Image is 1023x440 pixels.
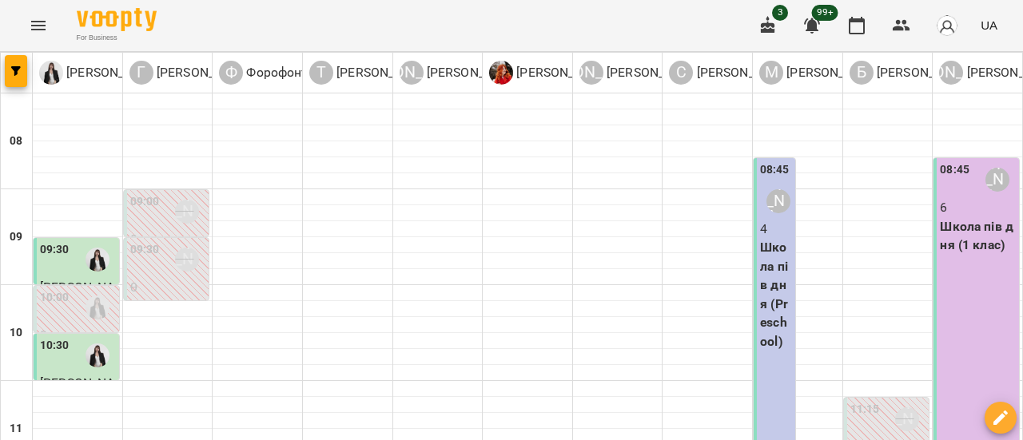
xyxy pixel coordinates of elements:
label: 09:30 [130,241,160,259]
div: Ф [219,61,243,85]
label: 10:30 [40,337,70,355]
h6: 11 [10,420,22,438]
img: К [39,61,63,85]
div: Коваленко Аміна [39,61,163,85]
a: С [PERSON_NAME] [669,61,793,85]
label: 08:45 [760,161,790,179]
div: Гандрабура Наталя [175,200,199,224]
label: 09:30 [40,241,70,259]
p: 0 [130,230,206,249]
div: Мінакова Олена [766,189,790,213]
div: Компаніченко Марія [579,61,703,85]
label: 08:45 [940,161,969,179]
a: Ф Форофонтова Олена [219,61,371,85]
button: Menu [19,6,58,45]
a: [PERSON_NAME] [PERSON_NAME] [400,61,523,85]
p: 6 [940,198,1016,217]
h6: 10 [10,324,22,342]
span: UA [981,17,997,34]
p: Школа пів дня (1 клас) [940,217,1016,255]
a: [PERSON_NAME] [PERSON_NAME] [579,61,703,85]
p: [PERSON_NAME] [424,63,523,82]
h6: 08 [10,133,22,150]
p: Музика ([PERSON_NAME]) [130,297,206,354]
a: Т [PERSON_NAME] [309,61,433,85]
p: [PERSON_NAME] [153,63,253,82]
label: 10:00 [40,289,70,307]
div: Т [309,61,333,85]
span: [PERSON_NAME] [40,375,114,410]
img: Коваленко Аміна [86,343,109,367]
a: К [PERSON_NAME] [39,61,163,85]
div: [PERSON_NAME] [579,61,603,85]
p: Школа пів дня (Preschool) [760,238,792,351]
a: Б [PERSON_NAME] [850,61,973,85]
div: Білошицька Діана [895,407,919,431]
img: Ш [489,61,513,85]
div: Ануфрієва Ксенія [985,168,1009,192]
span: 3 [772,5,788,21]
div: Б [850,61,874,85]
p: 4 [760,220,792,239]
span: 99+ [812,5,838,21]
span: For Business [77,33,157,43]
button: UA [974,10,1004,40]
img: Voopty Logo [77,8,157,31]
div: Білошицька Діана [850,61,973,85]
p: [PERSON_NAME] [693,63,793,82]
div: С [669,61,693,85]
p: [PERSON_NAME] [333,63,433,82]
p: [PERSON_NAME] [513,63,613,82]
img: avatar_s.png [936,14,958,37]
p: 0 [130,278,206,297]
div: [PERSON_NAME] [400,61,424,85]
p: [PERSON_NAME] [783,63,883,82]
div: Г [129,61,153,85]
img: Коваленко Аміна [86,295,109,319]
p: [PERSON_NAME] [603,63,703,82]
label: 11:15 [850,401,880,418]
p: 0 [40,326,116,345]
label: 09:00 [130,193,160,211]
span: [PERSON_NAME] [40,279,114,314]
div: Шуйська Ольга [489,61,613,85]
a: М [PERSON_NAME] [759,61,883,85]
p: Форофонтова Олена [243,63,371,82]
div: Тополь Юлія [309,61,433,85]
div: Собченко Катерина [669,61,793,85]
img: Коваленко Аміна [86,248,109,272]
div: М [759,61,783,85]
p: [PERSON_NAME] [874,63,973,82]
h6: 09 [10,228,22,246]
a: Г [PERSON_NAME] [129,61,253,85]
div: Гандрабура Наталя [175,248,199,272]
div: [PERSON_NAME] [939,61,963,85]
p: [PERSON_NAME] [63,63,163,82]
a: Ш [PERSON_NAME] [489,61,613,85]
